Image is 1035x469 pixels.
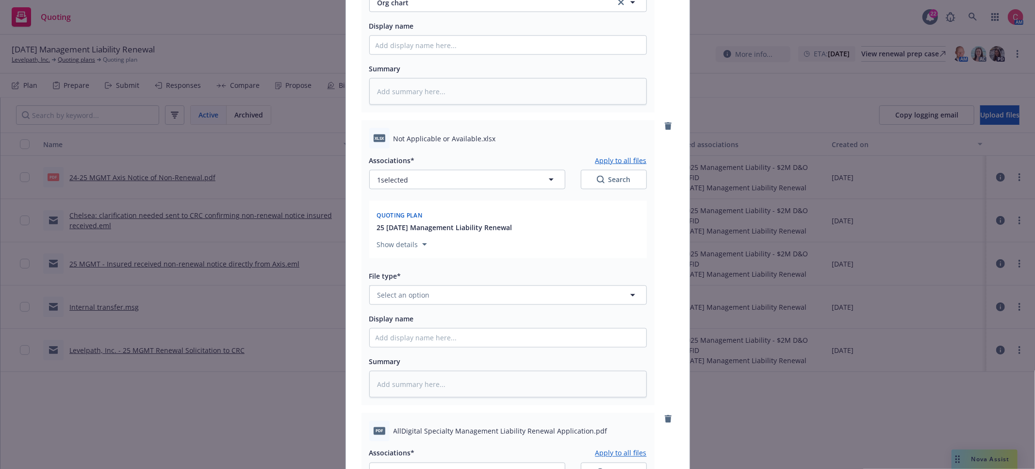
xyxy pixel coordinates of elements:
span: Select an option [378,290,430,300]
button: Show details [373,239,431,251]
button: Apply to all files [595,154,647,166]
input: Add display name here... [370,36,646,54]
span: xlsx [374,134,385,142]
span: AllDigital Specialty Management Liability Renewal Application.pdf [394,426,608,436]
span: pdf [374,427,385,435]
input: Add display name here... [370,329,646,347]
span: Display name [369,21,414,31]
a: remove [662,413,674,425]
span: Associations* [369,156,415,165]
span: 1 selected [378,175,409,185]
span: Summary [369,64,401,73]
a: remove [662,120,674,132]
button: 25 [DATE] Management Liability Renewal [377,222,512,233]
span: File type* [369,271,401,281]
button: SearchSearch [581,170,647,189]
button: Apply to all files [595,447,647,459]
span: Quoting plan [377,211,423,219]
span: Associations* [369,449,415,458]
button: 1selected [369,170,565,189]
div: Search [597,175,631,184]
span: Summary [369,357,401,366]
button: Select an option [369,285,647,305]
span: Not Applicable or Available.xlsx [394,134,496,144]
svg: Search [597,176,605,184]
span: Display name [369,314,414,323]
